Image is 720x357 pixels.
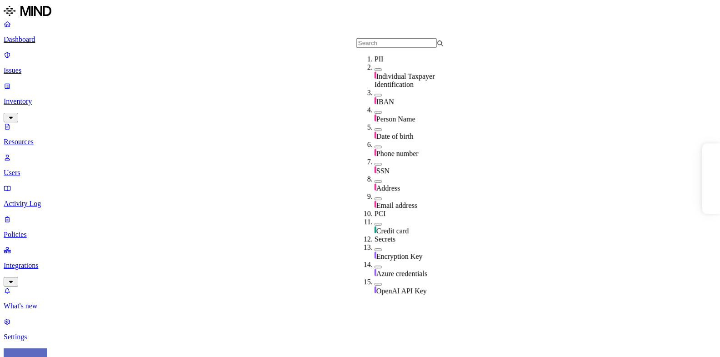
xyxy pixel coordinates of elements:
span: Encryption Key [376,252,423,260]
a: Issues [4,51,716,75]
span: Person Name [376,115,415,123]
div: PCI [375,210,462,218]
img: pii-line.svg [375,149,376,156]
p: Settings [4,333,716,341]
p: What's new [4,302,716,310]
input: Search [356,38,437,48]
p: Activity Log [4,200,716,208]
img: pii-line.svg [375,71,376,79]
span: IBAN [376,98,394,106]
div: PII [375,55,462,63]
span: Individual Taxpayer Identification [375,72,435,88]
span: Email address [376,201,417,209]
div: Secrets [375,235,462,243]
img: MIND [4,4,51,18]
img: pii-line.svg [375,97,376,104]
a: Policies [4,215,716,239]
p: Issues [4,66,716,75]
p: Dashboard [4,35,716,44]
a: Dashboard [4,20,716,44]
p: Users [4,169,716,177]
span: Credit card [376,227,409,235]
p: Resources [4,138,716,146]
span: Address [376,184,400,192]
p: Integrations [4,261,716,270]
span: Azure credentials [376,270,427,277]
a: MIND [4,4,716,20]
a: Settings [4,317,716,341]
img: secret-line.svg [375,269,376,276]
img: pii-line.svg [375,166,376,173]
a: Users [4,153,716,177]
img: secret-line.svg [375,251,376,259]
img: pii-line.svg [375,183,376,191]
span: SSN [376,167,390,175]
span: OpenAI API Key [376,287,427,295]
img: pii-line.svg [375,131,376,139]
img: pci-line.svg [375,226,376,233]
p: Policies [4,231,716,239]
a: Activity Log [4,184,716,208]
a: Resources [4,122,716,146]
img: secret-line.svg [375,286,376,293]
p: Inventory [4,97,716,106]
img: pii-line.svg [375,201,376,208]
a: Integrations [4,246,716,285]
span: Date of birth [376,132,414,140]
a: Inventory [4,82,716,121]
img: pii-line.svg [375,114,376,121]
a: What's new [4,287,716,310]
span: Phone number [376,150,419,157]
